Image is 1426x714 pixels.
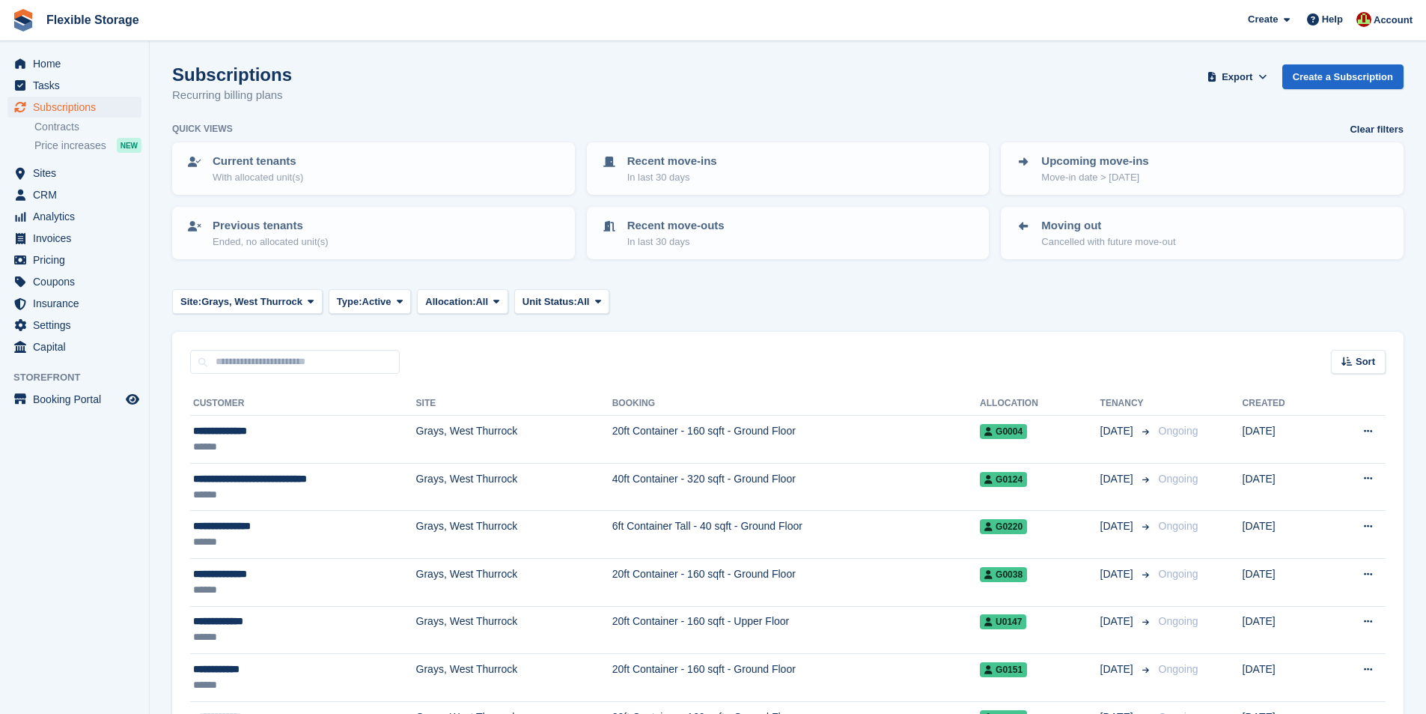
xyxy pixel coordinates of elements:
span: Price increases [34,139,106,153]
span: [DATE] [1100,614,1136,629]
span: Site: [180,294,201,309]
span: Account [1374,13,1413,28]
a: menu [7,389,141,410]
span: Allocation: [425,294,475,309]
span: Sort [1356,354,1375,369]
td: Grays, West Thurrock [416,463,612,511]
td: [DATE] [1243,654,1325,702]
span: [DATE] [1100,518,1136,534]
button: Allocation: All [417,289,508,314]
a: menu [7,75,141,96]
a: Upcoming move-ins Move-in date > [DATE] [1002,144,1402,193]
button: Site: Grays, West Thurrock [172,289,323,314]
p: Moving out [1041,217,1175,235]
p: Cancelled with future move-out [1041,235,1175,249]
p: Current tenants [213,153,303,170]
a: Flexible Storage [40,7,145,32]
span: Sites [33,163,123,184]
a: menu [7,315,141,336]
span: Grays, West Thurrock [201,294,302,309]
p: Recurring billing plans [172,87,292,104]
a: Preview store [124,390,141,408]
a: Moving out Cancelled with future move-out [1002,208,1402,258]
span: Ongoing [1159,663,1198,675]
td: 20ft Container - 160 sqft - Ground Floor [612,654,980,702]
a: Recent move-ins In last 30 days [588,144,988,193]
td: [DATE] [1243,558,1325,606]
p: In last 30 days [627,170,717,185]
button: Type: Active [329,289,412,314]
td: [DATE] [1243,463,1325,511]
a: menu [7,184,141,205]
a: menu [7,228,141,249]
button: Unit Status: All [514,289,609,314]
span: Capital [33,336,123,357]
span: [DATE] [1100,471,1136,487]
span: All [475,294,488,309]
a: Previous tenants Ended, no allocated unit(s) [174,208,573,258]
span: G0004 [980,424,1027,439]
td: Grays, West Thurrock [416,511,612,559]
span: CRM [33,184,123,205]
a: Price increases NEW [34,137,141,154]
div: NEW [117,138,141,153]
span: G0124 [980,472,1027,487]
h6: Quick views [172,122,233,136]
span: Help [1322,12,1343,27]
span: [DATE] [1100,566,1136,582]
span: Settings [33,315,123,336]
a: Recent move-outs In last 30 days [588,208,988,258]
span: Ongoing [1159,473,1198,485]
span: [DATE] [1100,662,1136,677]
a: menu [7,336,141,357]
td: Grays, West Thurrock [416,558,612,606]
th: Allocation [980,392,1100,416]
td: Grays, West Thurrock [416,416,612,464]
span: G0220 [980,519,1027,534]
td: [DATE] [1243,511,1325,559]
span: Analytics [33,206,123,227]
a: menu [7,206,141,227]
a: Contracts [34,120,141,134]
td: [DATE] [1243,606,1325,654]
a: menu [7,97,141,118]
button: Export [1204,64,1270,89]
th: Customer [190,392,416,416]
a: Create a Subscription [1282,64,1404,89]
span: All [577,294,590,309]
a: menu [7,163,141,184]
p: Recent move-outs [627,217,725,235]
span: Insurance [33,293,123,314]
td: Grays, West Thurrock [416,606,612,654]
span: Ongoing [1159,615,1198,627]
span: Active [362,294,391,309]
p: Ended, no allocated unit(s) [213,235,329,249]
span: Export [1222,70,1252,85]
span: Unit Status: [522,294,577,309]
a: menu [7,271,141,292]
a: menu [7,249,141,270]
p: Upcoming move-ins [1041,153,1148,170]
img: stora-icon-8386f47178a22dfd0bd8f6a31ec36ba5ce8667c1dd55bd0f319d3a0aa187defe.svg [12,9,34,31]
td: 20ft Container - 160 sqft - Ground Floor [612,416,980,464]
span: Tasks [33,75,123,96]
a: menu [7,53,141,74]
span: Subscriptions [33,97,123,118]
p: Previous tenants [213,217,329,235]
p: With allocated unit(s) [213,170,303,185]
th: Tenancy [1100,392,1153,416]
a: Clear filters [1350,122,1404,137]
span: G0151 [980,662,1027,677]
p: Recent move-ins [627,153,717,170]
span: Ongoing [1159,568,1198,580]
span: Create [1248,12,1278,27]
span: Storefront [13,370,149,385]
a: Current tenants With allocated unit(s) [174,144,573,193]
th: Site [416,392,612,416]
td: 20ft Container - 160 sqft - Ground Floor [612,558,980,606]
td: 40ft Container - 320 sqft - Ground Floor [612,463,980,511]
p: Move-in date > [DATE] [1041,170,1148,185]
th: Created [1243,392,1325,416]
span: Invoices [33,228,123,249]
span: Ongoing [1159,520,1198,532]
